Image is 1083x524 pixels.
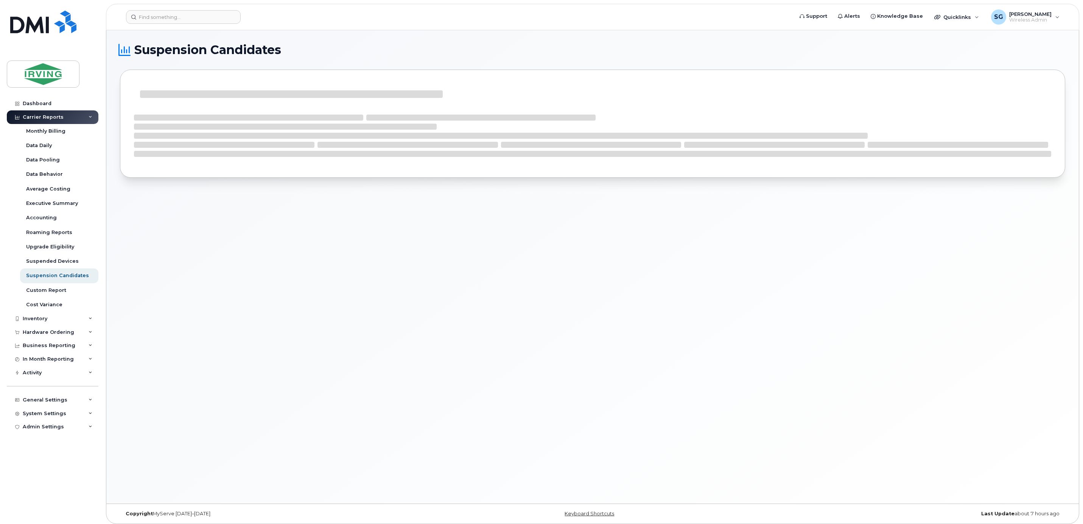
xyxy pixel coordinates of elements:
div: MyServe [DATE]–[DATE] [120,511,435,517]
a: Keyboard Shortcuts [565,511,614,516]
div: about 7 hours ago [750,511,1065,517]
strong: Last Update [981,511,1015,516]
strong: Copyright [126,511,153,516]
span: Suspension Candidates [134,44,281,56]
